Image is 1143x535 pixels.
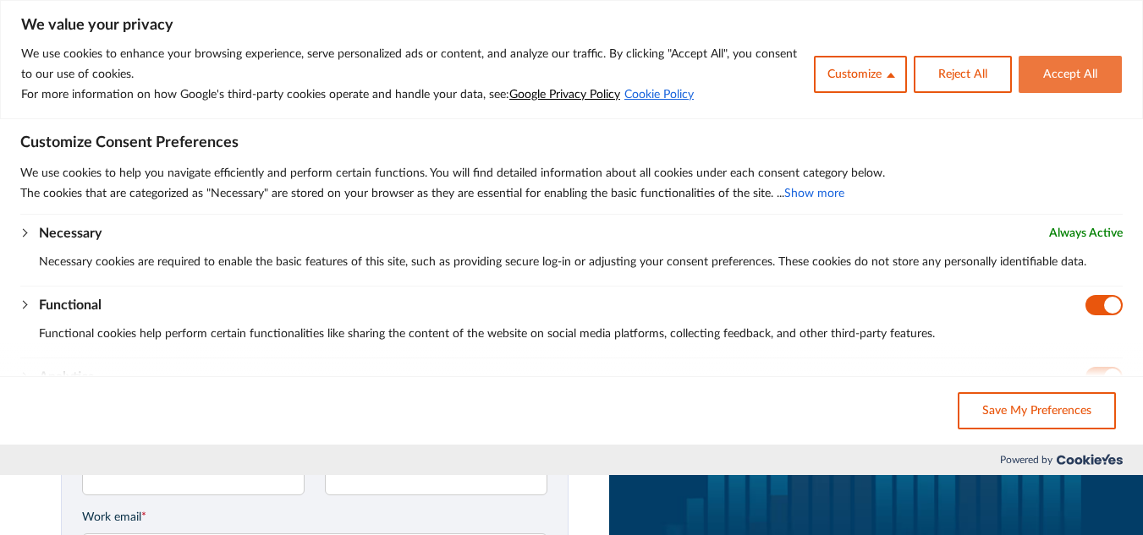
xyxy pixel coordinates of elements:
span: Always Active [1049,223,1123,243]
span: Customize Consent Preferences [20,133,239,153]
a: Cookie Policy [624,88,695,101]
p: Functional cookies help perform certain functionalities like sharing the content of the website o... [39,324,1123,344]
button: Show more [784,183,844,204]
label: Work email [82,509,547,527]
button: Save My Preferences [958,392,1116,429]
p: For more information on how Google's third-party cookies operate and handle your data, see: [21,85,801,105]
p: The cookies that are categorized as "Necessary" are stored on your browser as they are essential ... [20,183,1123,204]
p: We use cookies to help you navigate efficiently and perform certain functions. You will find deta... [20,163,1123,183]
button: Necessary [39,223,102,243]
button: Reject All [914,56,1012,93]
img: Cookieyes logo [1057,454,1123,465]
a: Google Privacy Policy [509,89,620,101]
p: Necessary cookies are required to enable the basic features of this site, such as providing secur... [39,252,1123,272]
button: Accept All [1019,56,1122,93]
button: Customize [814,56,907,93]
p: We use cookies to enhance your browsing experience, serve personalized ads or content, and analyz... [21,44,801,85]
button: Functional [39,295,102,315]
p: We value your privacy [21,15,1122,35]
input: Disable Functional [1085,295,1123,315]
